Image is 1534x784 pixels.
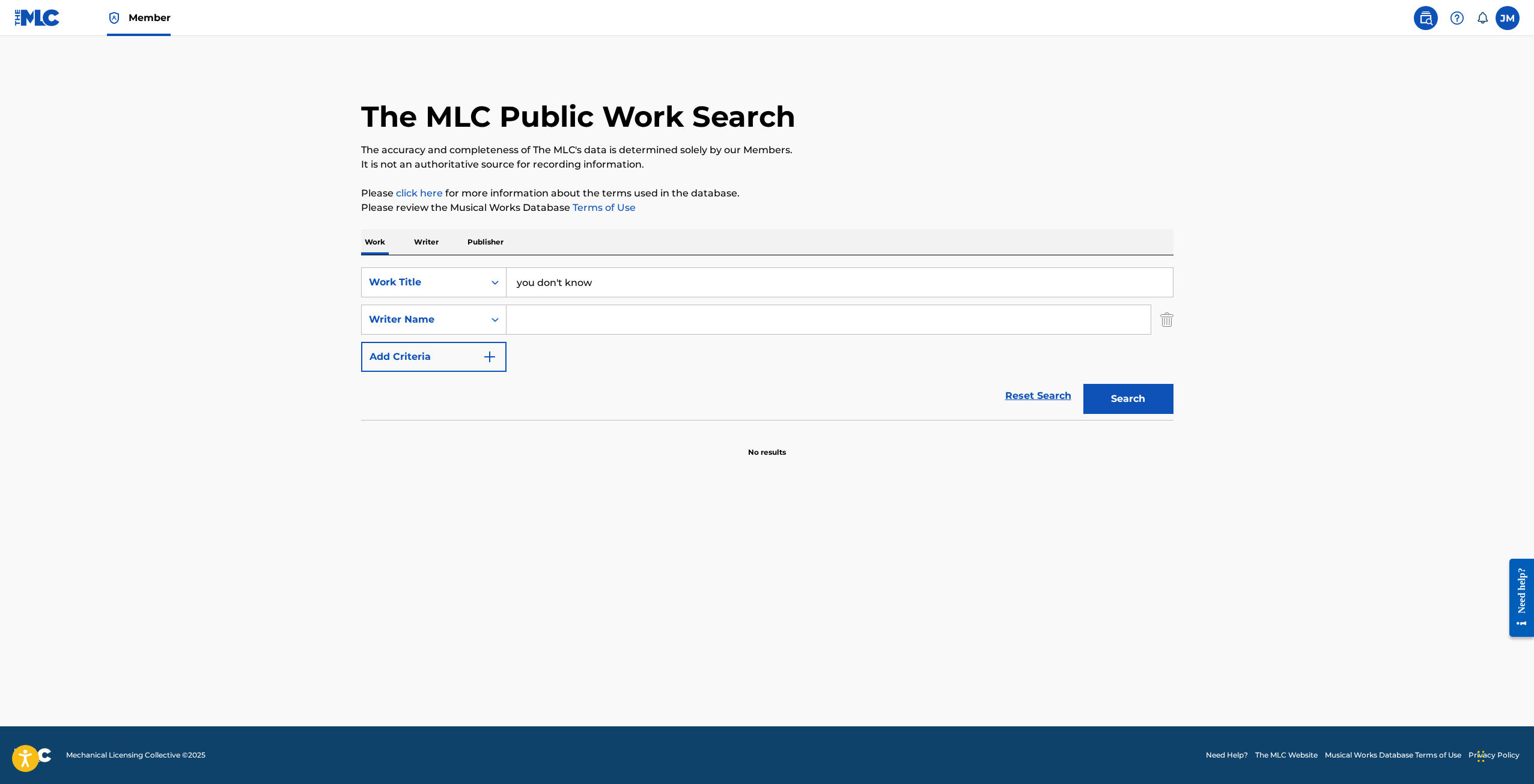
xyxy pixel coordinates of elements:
div: User Menu [1496,6,1520,30]
p: The accuracy and completeness of The MLC's data is determined solely by our Members. [361,143,1173,157]
a: click here [396,187,443,199]
a: Need Help? [1206,750,1248,761]
button: Search [1083,384,1173,414]
div: Drag [1478,738,1485,774]
div: Writer Name [369,312,477,327]
p: No results [748,433,786,458]
p: It is not an authoritative source for recording information. [361,157,1173,172]
img: logo [14,748,52,762]
img: search [1419,11,1433,25]
a: Musical Works Database Terms of Use [1325,750,1461,761]
a: Public Search [1414,6,1438,30]
span: Mechanical Licensing Collective © 2025 [66,750,205,761]
p: Please review the Musical Works Database [361,201,1173,215]
iframe: Resource Center [1500,550,1534,646]
button: Add Criteria [361,342,507,372]
div: Help [1445,6,1469,30]
p: Writer [410,229,442,255]
img: help [1450,11,1464,25]
p: Publisher [464,229,507,255]
div: Work Title [369,275,477,290]
div: Notifications [1476,12,1488,24]
h1: The MLC Public Work Search [361,99,796,135]
p: Work [361,229,389,255]
a: The MLC Website [1255,750,1318,761]
span: Member [129,11,171,25]
a: Privacy Policy [1469,750,1520,761]
p: Please for more information about the terms used in the database. [361,186,1173,201]
form: Search Form [361,267,1173,420]
img: 9d2ae6d4665cec9f34b9.svg [482,350,497,364]
a: Terms of Use [570,202,636,213]
img: Delete Criterion [1160,305,1173,335]
img: MLC Logo [14,9,61,26]
iframe: Chat Widget [1474,726,1534,784]
a: Reset Search [999,383,1077,409]
img: Top Rightsholder [107,11,121,25]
